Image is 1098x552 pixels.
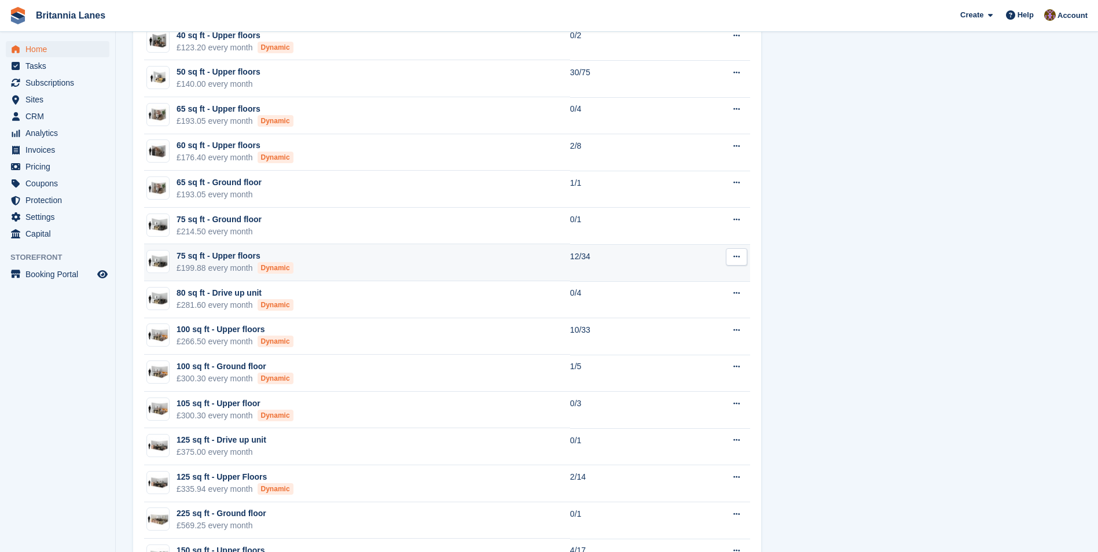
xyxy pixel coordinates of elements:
span: Home [25,41,95,57]
img: 100-sqft-unit%20(1).jpg [147,400,169,417]
img: 64-sqft-unit.jpg [147,180,169,197]
span: Settings [25,209,95,225]
td: 0/4 [570,97,681,134]
td: 30/75 [570,60,681,97]
span: Create [960,9,983,21]
a: Britannia Lanes [31,6,110,25]
img: 50-sqft-unit.jpg [147,69,169,86]
div: £214.50 every month [177,226,262,238]
a: menu [6,226,109,242]
a: menu [6,108,109,124]
td: 0/2 [570,24,681,61]
div: £193.05 every month [177,115,293,127]
div: Dynamic [258,42,293,53]
img: 125-sqft-unit.jpg [147,437,169,454]
div: Dynamic [258,262,293,274]
a: menu [6,58,109,74]
img: 60-sqft-unit.jpg [147,143,169,160]
div: £281.60 every month [177,299,293,311]
span: Invoices [25,142,95,158]
span: Protection [25,192,95,208]
a: menu [6,142,109,158]
span: Tasks [25,58,95,74]
div: £335.94 every month [177,483,293,495]
td: 1/5 [570,355,681,392]
div: Dynamic [258,336,293,347]
div: 40 sq ft - Upper floors [177,30,293,42]
div: 125 sq ft - Upper Floors [177,471,293,483]
img: 75-sqft-unit.jpg [147,290,169,307]
span: Account [1057,10,1088,21]
a: menu [6,125,109,141]
a: menu [6,266,109,282]
div: 125 sq ft - Drive up unit [177,434,266,446]
td: 0/1 [570,208,681,245]
span: Analytics [25,125,95,141]
td: 0/3 [570,392,681,429]
img: 75-sqft-unit.jpg [147,216,169,233]
div: 80 sq ft - Drive up unit [177,287,293,299]
div: £176.40 every month [177,152,293,164]
div: £569.25 every month [177,520,266,532]
span: Pricing [25,159,95,175]
div: 105 sq ft - Upper floor [177,398,293,410]
div: 65 sq ft - Upper floors [177,103,293,115]
a: menu [6,75,109,91]
a: Preview store [96,267,109,281]
img: stora-icon-8386f47178a22dfd0bd8f6a31ec36ba5ce8667c1dd55bd0f319d3a0aa187defe.svg [9,7,27,24]
div: £300.30 every month [177,373,293,385]
span: Capital [25,226,95,242]
div: Dynamic [258,483,293,495]
div: 75 sq ft - Ground floor [177,214,262,226]
div: 65 sq ft - Ground floor [177,176,262,189]
a: menu [6,209,109,225]
div: £140.00 every month [177,78,260,90]
td: 0/1 [570,502,681,539]
img: 125-sqft-unit.jpg [147,474,169,491]
a: menu [6,41,109,57]
span: Coupons [25,175,95,192]
td: 12/34 [570,244,681,281]
div: 50 sq ft - Upper floors [177,66,260,78]
img: Andy Collier [1044,9,1056,21]
div: 75 sq ft - Upper floors [177,250,293,262]
img: 40-sqft-unit.jpg [147,32,169,49]
a: menu [6,91,109,108]
div: £266.50 every month [177,336,293,348]
div: £300.30 every month [177,410,293,422]
a: menu [6,192,109,208]
div: £123.20 every month [177,42,293,54]
a: menu [6,159,109,175]
div: Dynamic [258,152,293,163]
div: £193.05 every month [177,189,262,201]
td: 1/1 [570,171,681,208]
div: 60 sq ft - Upper floors [177,139,293,152]
span: CRM [25,108,95,124]
span: Subscriptions [25,75,95,91]
div: £199.88 every month [177,262,293,274]
span: Storefront [10,252,115,263]
img: 200-sqft-unit.jpg [147,511,169,528]
span: Sites [25,91,95,108]
img: 100-sqft-unit%20(1).jpg [147,327,169,344]
span: Booking Portal [25,266,95,282]
div: Dynamic [258,115,293,127]
img: 64-sqft-unit.jpg [147,106,169,123]
td: 0/4 [570,281,681,318]
a: menu [6,175,109,192]
div: 225 sq ft - Ground floor [177,507,266,520]
td: 2/8 [570,134,681,171]
span: Help [1018,9,1034,21]
img: 100-sqft-unit%20(1).jpg [147,364,169,381]
td: 2/14 [570,465,681,502]
div: £375.00 every month [177,446,266,458]
img: 75-sqft-unit.jpg [147,253,169,270]
div: Dynamic [258,410,293,421]
td: 10/33 [570,318,681,355]
div: Dynamic [258,299,293,311]
div: Dynamic [258,373,293,384]
div: 100 sq ft - Upper floors [177,323,293,336]
div: 100 sq ft - Ground floor [177,360,293,373]
td: 0/1 [570,428,681,465]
